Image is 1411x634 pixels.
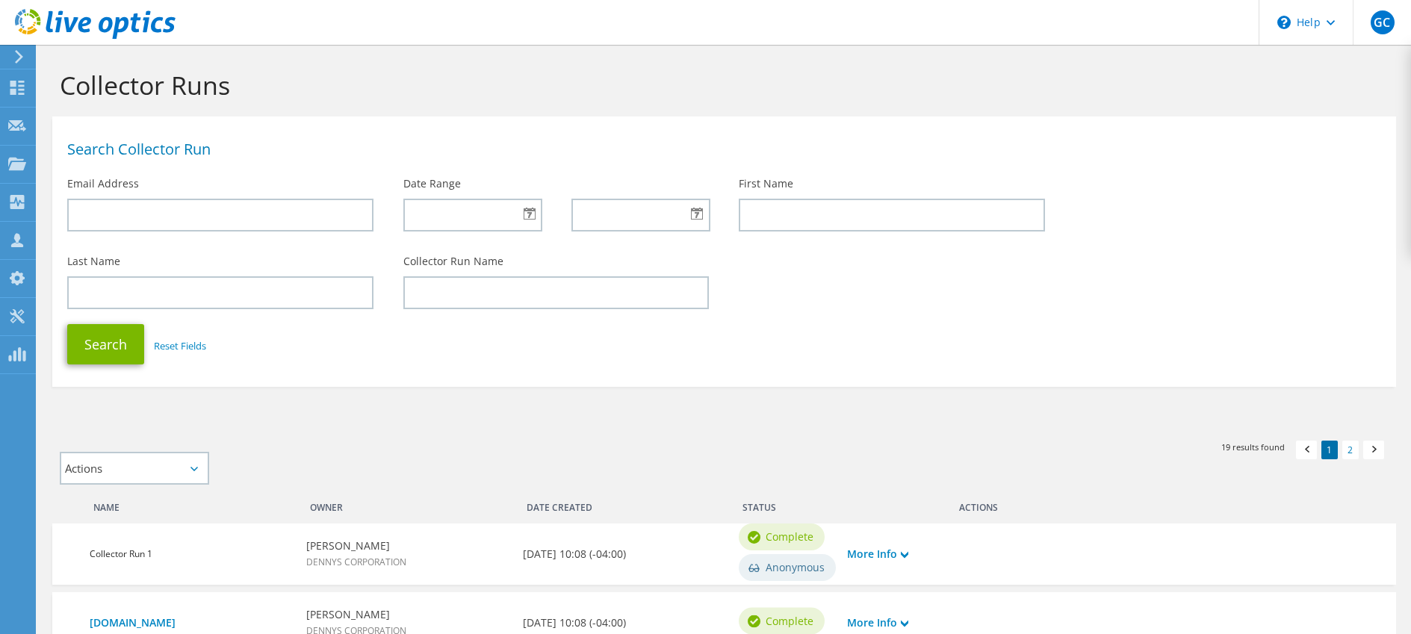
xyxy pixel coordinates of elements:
[515,492,732,516] div: Date Created
[90,546,291,562] div: Collector Run 1
[948,492,1381,516] div: Actions
[90,615,291,631] a: [DOMAIN_NAME]
[847,615,908,631] a: More Info
[731,492,840,516] div: Status
[299,492,515,516] div: Owner
[67,176,139,191] label: Email Address
[1221,441,1285,453] span: 19 results found
[154,339,206,352] a: Reset Fields
[523,546,626,562] b: [DATE] 10:08 (-04:00)
[306,556,406,568] span: DENNYS CORPORATION
[67,324,144,364] button: Search
[847,546,908,562] a: More Info
[766,559,825,576] span: Anonymous
[82,492,299,516] div: Name
[67,142,1374,157] h1: Search Collector Run
[766,613,813,630] span: Complete
[403,176,461,191] label: Date Range
[306,538,406,554] b: [PERSON_NAME]
[739,176,793,191] label: First Name
[1321,441,1338,459] a: 1
[306,606,406,623] b: [PERSON_NAME]
[67,254,120,269] label: Last Name
[766,529,813,545] span: Complete
[1342,441,1359,459] a: 2
[60,69,1381,101] h1: Collector Runs
[523,615,626,631] b: [DATE] 10:08 (-04:00)
[1371,10,1395,34] span: GC
[1277,16,1291,29] svg: \n
[403,254,503,269] label: Collector Run Name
